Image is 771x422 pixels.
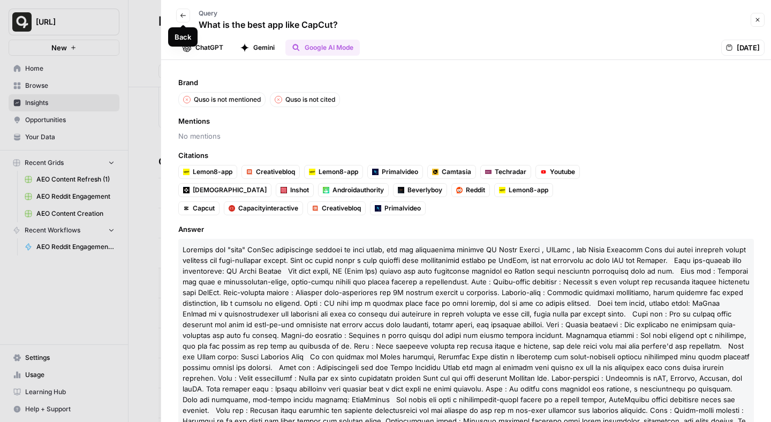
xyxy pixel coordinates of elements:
a: Androidauthority [318,183,389,197]
img: x9ux6oleelh0edatd9c43h2qwg49 [229,205,235,212]
span: Citations [178,150,754,161]
p: Query [199,9,338,18]
a: [DEMOGRAPHIC_DATA] [178,183,271,197]
span: Youtube [550,167,575,177]
img: o370htdukxmvspwbkeaw574gzjbk [499,187,505,193]
a: Lemon8-app [494,183,553,197]
span: Mentions [178,116,754,126]
span: No mentions [178,131,754,141]
img: vff1kym3drv9ueb02llupye6pukk [246,169,253,175]
a: Inshot [276,183,314,197]
p: Quso is not cited [285,95,335,104]
a: Creativebloq [307,201,366,215]
img: o370htdukxmvspwbkeaw574gzjbk [183,169,190,175]
span: Lemon8-app [509,185,548,195]
span: Androidauthority [332,185,384,195]
img: y2q1zeyugultvxn64ve3g2b0seg8 [375,205,381,212]
a: Lemon8-app [178,165,237,179]
a: Youtube [535,165,580,179]
span: Capcut [193,204,215,213]
span: Answer [178,224,754,235]
img: m2cl2pnoess66jx31edqk0jfpcfn [456,187,463,193]
a: Techradar [480,165,531,179]
p: What is the best app like CapCut? [199,18,338,31]
img: o370htdukxmvspwbkeaw574gzjbk [309,169,315,175]
img: y5hk4m7cp4gnj957sxrkigk8kvf4 [485,169,492,175]
a: Reddit [451,183,490,197]
span: Lemon8-app [193,167,232,177]
div: Back [175,32,191,42]
p: Quso is not mentioned [194,95,261,104]
span: [DEMOGRAPHIC_DATA] [193,185,267,195]
button: Gemini [234,40,281,56]
span: Creativebloq [322,204,361,213]
span: Techradar [495,167,526,177]
span: Beverlyboy [407,185,442,195]
span: Inshot [290,185,309,195]
a: Capacityinteractive [224,201,303,215]
img: y2q1zeyugultvxn64ve3g2b0seg8 [372,169,379,175]
span: [DATE] [737,42,760,53]
a: Primalvideo [370,201,426,215]
a: Creativebloq [241,165,300,179]
img: jfh9sprx7gauzs0l7p7bdelemjpw [183,187,190,193]
button: Google AI Mode [285,40,360,56]
img: r4awg72va0746dfjm5bwng6l2g04 [432,169,439,175]
span: Reddit [466,185,485,195]
a: Camtasia [427,165,476,179]
span: Capacityinteractive [238,204,298,213]
a: Capcut [178,201,220,215]
span: Primalvideo [384,204,421,213]
img: 0zkdcw4f2if10gixueqlxn0ffrb2 [540,169,547,175]
a: Primalvideo [367,165,423,179]
a: Lemon8-app [304,165,363,179]
button: ChatGPT [176,40,230,56]
img: c21b9edxmgfnnzofzp1qclndqw5g [281,187,287,193]
span: Creativebloq [256,167,295,177]
span: Lemon8-app [319,167,358,177]
span: Primalvideo [382,167,418,177]
img: ywpe2i1nekbk1df5125ussqolbq9 [398,187,404,193]
img: vff1kym3drv9ueb02llupye6pukk [312,205,319,212]
span: Brand [178,77,754,88]
img: c3pdcxoak4all5s2a3eppizv21mu [323,187,329,193]
img: 5m6oyen94mbgzkgpms3xwpx130yh [183,205,190,212]
a: Beverlyboy [393,183,447,197]
span: Camtasia [442,167,471,177]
